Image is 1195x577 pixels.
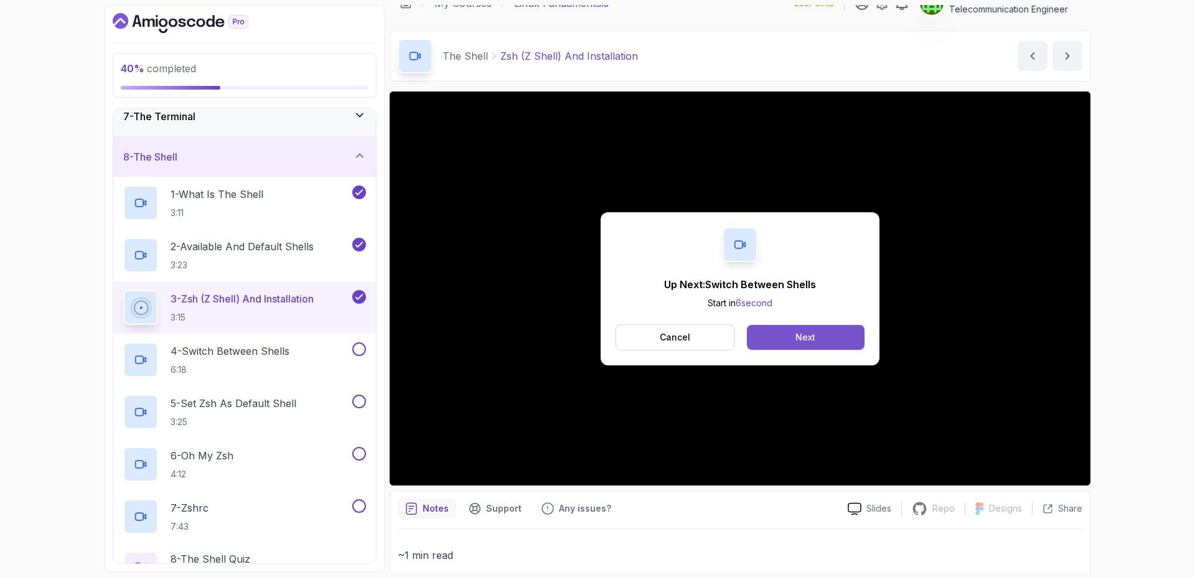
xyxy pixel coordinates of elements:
button: notes button [398,499,456,518]
p: Notes [423,502,449,515]
p: 4 - Switch Between Shells [171,344,289,359]
iframe: 4 - ZSH (Z Shell) and Installation [390,91,1090,486]
p: 3:15 [171,311,314,324]
p: The Shell [443,49,488,63]
p: 4:12 [171,468,233,481]
p: 8 - The Shell Quiz [171,551,250,566]
p: Slides [866,502,891,515]
p: 6:18 [171,364,289,376]
p: Telecommunication Engineer [949,3,1068,16]
button: 2-Available And Default Shells3:23 [123,238,366,273]
button: 7-Zshrc7:43 [123,499,366,534]
span: completed [121,62,196,75]
p: Any issues? [559,502,611,515]
p: Up Next: Switch Between Shells [664,277,816,292]
button: Share [1032,502,1082,515]
button: next content [1052,41,1082,71]
h3: 7 - The Terminal [123,109,195,124]
p: 1 - What Is The Shell [171,187,263,202]
p: Cancel [660,331,690,344]
p: 5 - Set Zsh As Default Shell [171,396,296,411]
p: ~1 min read [398,547,1082,564]
p: 3 - Zsh (Z Shell) And Installation [171,291,314,306]
a: Slides [838,502,901,515]
button: previous content [1018,41,1047,71]
p: 7:43 [171,520,209,533]
button: Support button [461,499,529,518]
p: Repo [932,502,955,515]
p: 3:23 [171,259,314,271]
p: 7 - Zshrc [171,500,209,515]
span: 40 % [121,62,144,75]
a: Dashboard [113,13,277,33]
button: 3-Zsh (Z Shell) And Installation3:15 [123,290,366,325]
p: 6 - Oh My Zsh [171,448,233,463]
button: 4-Switch Between Shells6:18 [123,342,366,377]
p: Support [486,502,522,515]
button: 7-The Terminal [113,96,376,136]
span: 6 second [736,298,772,308]
button: Cancel [616,324,734,350]
p: 3:11 [171,207,263,219]
p: 2 - Available And Default Shells [171,239,314,254]
p: Zsh (Z Shell) And Installation [500,49,638,63]
button: 5-Set Zsh As Default Shell3:25 [123,395,366,429]
p: Share [1058,502,1082,515]
button: Feedback button [534,499,619,518]
button: 6-Oh My Zsh4:12 [123,447,366,482]
button: Next [747,325,865,350]
div: Next [795,331,815,344]
button: 8-The Shell [113,137,376,177]
p: Designs [989,502,1022,515]
p: Start in [664,297,816,309]
button: 1-What Is The Shell3:11 [123,185,366,220]
h3: 8 - The Shell [123,149,177,164]
p: 3:25 [171,416,296,428]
